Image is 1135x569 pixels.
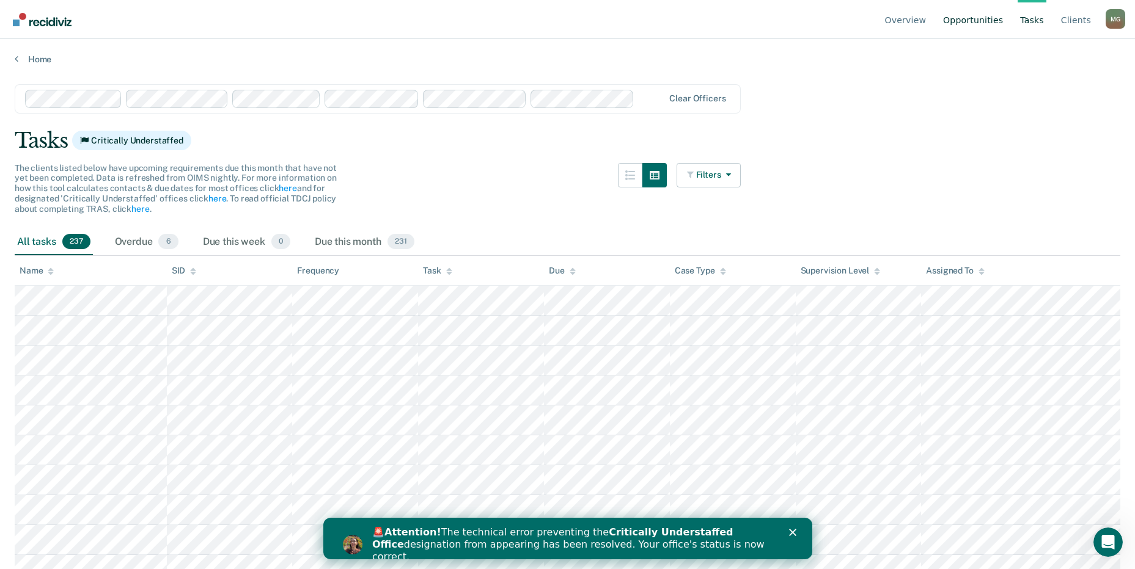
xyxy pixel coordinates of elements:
div: Due [549,266,576,276]
div: 🚨 The technical error preventing the designation from appearing has been resolved. Your office's ... [49,9,450,45]
div: SID [172,266,197,276]
div: All tasks237 [15,229,93,256]
b: Critically Understaffed Office [49,9,410,32]
div: Task [423,266,452,276]
span: 0 [271,234,290,250]
button: Filters [677,163,741,187]
a: here [131,204,149,214]
div: M G [1106,9,1125,29]
img: Recidiviz [13,13,72,26]
div: Due this week0 [200,229,293,256]
div: Overdue6 [112,229,181,256]
div: Supervision Level [801,266,881,276]
iframe: Intercom live chat [1093,527,1123,557]
div: Case Type [675,266,726,276]
a: Home [15,54,1120,65]
div: Assigned To [926,266,984,276]
span: 237 [62,234,90,250]
b: Attention! [61,9,118,20]
div: Clear officers [669,93,725,104]
a: here [279,183,296,193]
span: 231 [388,234,414,250]
div: Frequency [297,266,339,276]
div: Close [466,11,478,18]
div: Name [20,266,54,276]
span: The clients listed below have upcoming requirements due this month that have not yet been complet... [15,163,337,214]
span: 6 [158,234,178,250]
div: Due this month231 [312,229,417,256]
button: Profile dropdown button [1106,9,1125,29]
a: here [208,194,226,203]
span: Critically Understaffed [72,131,191,150]
iframe: Intercom live chat banner [323,518,812,559]
div: Tasks [15,128,1120,153]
